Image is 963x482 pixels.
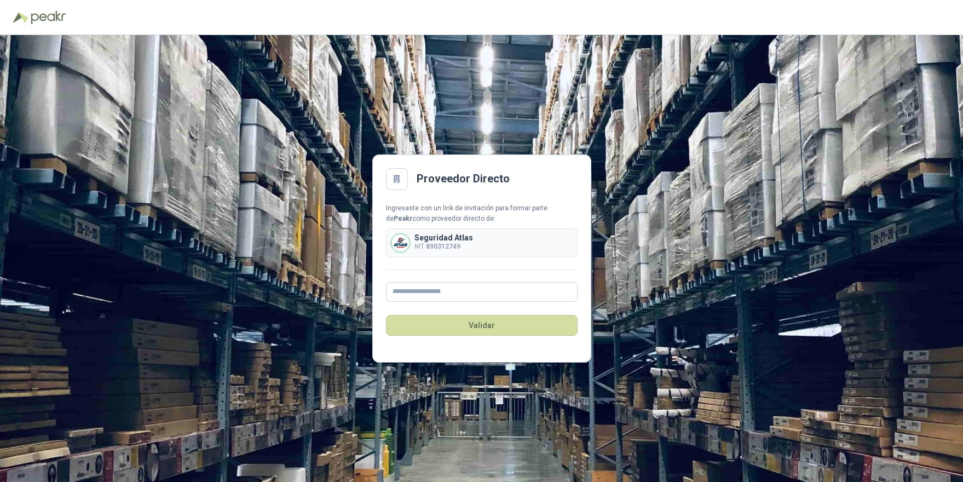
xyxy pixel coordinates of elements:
b: 890312749 [426,243,460,250]
p: Seguridad Atlas [414,234,473,242]
button: Validar [386,315,578,336]
img: Peakr [31,11,66,24]
img: Logo [13,12,28,23]
img: Company Logo [391,234,410,252]
p: NIT [414,242,473,252]
div: Ingresaste con un link de invitación para formar parte de como proveedor directo de: [386,203,578,224]
b: Peakr [394,215,412,222]
h2: Proveedor Directo [417,170,510,187]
